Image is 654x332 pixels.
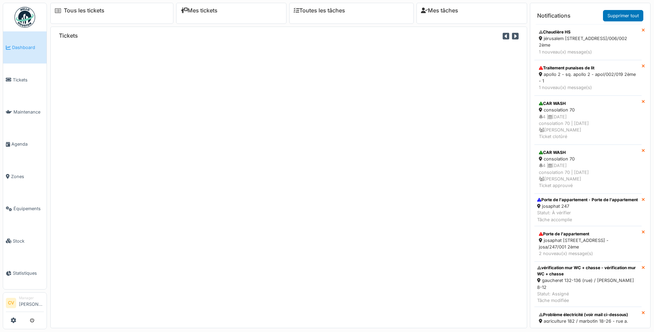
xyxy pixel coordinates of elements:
a: Maintenance [3,96,47,128]
a: Mes tickets [181,7,218,14]
span: Agenda [11,141,44,147]
div: Traitement punaises de lit [539,65,637,71]
a: Mes tâches [421,7,458,14]
span: Tickets [13,77,44,83]
div: agriculture 182 / marbotin 18-26 - rue a. marbotin 18 - marb/018/001 rez gauche [539,318,637,331]
div: Problème électricité (voir mail ci-dessous) [539,312,637,318]
div: Manager [19,295,44,301]
div: Porte de l'appartement [539,231,637,237]
div: 2 nouveau(x) message(s) [539,250,637,257]
div: 4 | [DATE] consolation 70 | [DATE] [PERSON_NAME] Ticket approuvé [539,162,637,189]
div: Chaudière HS [539,29,637,35]
div: josaphat 247 [537,203,638,209]
a: Zones [3,160,47,193]
a: Dashboard [3,31,47,64]
div: 1 nouveau(x) message(s) [539,84,637,91]
a: Tickets [3,64,47,96]
div: apollo 2 - sq. apollo 2 - apol/002/019 2ème - 1 [539,71,637,84]
a: Statistiques [3,257,47,289]
a: CAR WASH consolation 70 4 |[DATE]consolation 70 | [DATE] [PERSON_NAME]Ticket approuvé [534,145,642,194]
a: Équipements [3,193,47,225]
div: jérusalem [STREET_ADDRESS]/006/002 2ème [539,35,637,48]
div: consolation 70 [539,156,637,162]
a: Agenda [3,128,47,160]
div: CAR WASH [539,100,637,107]
a: Stock [3,225,47,257]
span: Stock [13,238,44,244]
a: CV Manager[PERSON_NAME] [6,295,44,312]
li: [PERSON_NAME] [19,295,44,310]
span: Zones [11,173,44,180]
div: vérification mur WC + chasse - vérification mur WC + chasse [537,265,639,277]
a: Tous les tickets [64,7,104,14]
div: gaucheret 132-136 (rue) / [PERSON_NAME] 8-12 [537,277,639,290]
h6: Tickets [59,32,78,39]
a: Toutes les tâches [294,7,345,14]
li: CV [6,298,16,308]
a: Supprimer tout [603,10,643,21]
a: Chaudière HS jérusalem [STREET_ADDRESS]/006/002 2ème 1 nouveau(x) message(s) [534,24,642,60]
a: Traitement punaises de lit apollo 2 - sq. apollo 2 - apol/002/019 2ème - 1 1 nouveau(x) message(s) [534,60,642,96]
div: 1 nouveau(x) message(s) [539,49,637,55]
img: Badge_color-CXgf-gQk.svg [14,7,35,28]
div: 4 | [DATE] consolation 70 | [DATE] [PERSON_NAME] Ticket clotûré [539,114,637,140]
span: Dashboard [12,44,44,51]
a: Porte de l'appartement - Porte de l'appartement josaphat 247 Statut: À vérifierTâche accomplie [534,194,642,226]
div: Statut: Assigné Tâche modifiée [537,291,639,304]
h6: Notifications [537,12,571,19]
a: CAR WASH consolation 70 4 |[DATE]consolation 70 | [DATE] [PERSON_NAME]Ticket clotûré [534,96,642,145]
div: josaphat [STREET_ADDRESS] - josa/247/001 2ème [539,237,637,250]
div: CAR WASH [539,149,637,156]
span: Maintenance [13,109,44,115]
span: Statistiques [13,270,44,276]
div: consolation 70 [539,107,637,113]
span: Équipements [13,205,44,212]
a: Porte de l'appartement josaphat [STREET_ADDRESS] - josa/247/001 2ème 2 nouveau(x) message(s) [534,226,642,262]
div: Statut: À vérifier Tâche accomplie [537,209,638,223]
div: Porte de l'appartement - Porte de l'appartement [537,197,638,203]
a: vérification mur WC + chasse - vérification mur WC + chasse gaucheret 132-136 (rue) / [PERSON_NAM... [534,262,642,307]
